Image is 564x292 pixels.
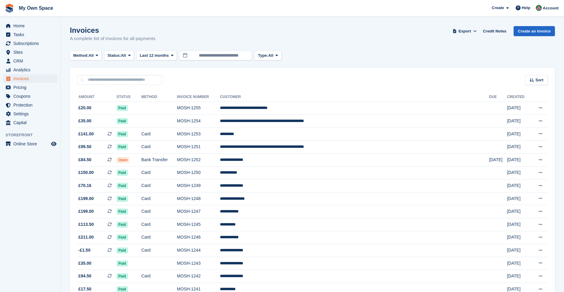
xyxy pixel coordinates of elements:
[13,101,50,109] span: Protection
[522,5,530,11] span: Help
[70,35,156,42] p: A complete list of invoices for all payments
[141,92,177,102] th: Method
[177,115,220,128] td: MOSH-1254
[3,74,57,83] a: menu
[177,179,220,192] td: MOSH-1249
[177,154,220,167] td: MOSH-1252
[141,218,177,231] td: Card
[104,51,134,61] button: Status: All
[141,141,177,154] td: Card
[141,192,177,205] td: Card
[459,28,471,34] span: Export
[535,77,543,83] span: Sort
[507,166,531,179] td: [DATE]
[3,39,57,48] a: menu
[73,53,89,59] span: Method:
[78,118,91,124] span: £35.00
[13,118,50,127] span: Capital
[13,48,50,56] span: Sites
[536,5,542,11] img: Lucy Parry
[177,166,220,179] td: MOSH-1250
[140,53,169,59] span: Last 12 months
[78,144,91,150] span: £99.50
[177,127,220,141] td: MOSH-1253
[177,244,220,257] td: MOSH-1244
[117,196,128,202] span: Paid
[141,270,177,283] td: Card
[117,157,130,163] span: Open
[3,30,57,39] a: menu
[78,105,91,111] span: £20.00
[117,234,128,240] span: Paid
[507,218,531,231] td: [DATE]
[117,105,128,111] span: Paid
[13,74,50,83] span: Invoices
[78,182,91,189] span: £70.16
[507,270,531,283] td: [DATE]
[141,166,177,179] td: Card
[141,205,177,218] td: Card
[451,26,478,36] button: Export
[177,192,220,205] td: MOSH-1248
[117,273,128,279] span: Paid
[3,92,57,100] a: menu
[117,247,128,253] span: Paid
[117,170,128,176] span: Paid
[16,3,56,13] a: My Own Space
[141,244,177,257] td: Card
[177,270,220,283] td: MOSH-1242
[489,92,507,102] th: Due
[3,57,57,65] a: menu
[78,221,94,228] span: £113.50
[507,102,531,115] td: [DATE]
[3,48,57,56] a: menu
[78,234,94,240] span: £211.00
[489,154,507,167] td: [DATE]
[507,92,531,102] th: Created
[177,218,220,231] td: MOSH-1245
[255,51,281,61] button: Type: All
[177,102,220,115] td: MOSH-1255
[507,154,531,167] td: [DATE]
[507,205,531,218] td: [DATE]
[141,231,177,244] td: Card
[514,26,555,36] a: Create an Invoice
[141,127,177,141] td: Card
[121,53,126,59] span: All
[117,209,128,215] span: Paid
[3,140,57,148] a: menu
[117,183,128,189] span: Paid
[543,5,559,11] span: Account
[77,92,117,102] th: Amount
[13,22,50,30] span: Home
[117,222,128,228] span: Paid
[507,141,531,154] td: [DATE]
[117,144,128,150] span: Paid
[220,92,489,102] th: Customer
[78,195,94,202] span: £199.00
[507,115,531,128] td: [DATE]
[117,260,128,267] span: Paid
[177,257,220,270] td: MOSH-1243
[78,208,94,215] span: £199.00
[70,26,156,34] h1: Invoices
[78,273,91,279] span: £94.50
[13,140,50,148] span: Online Store
[507,257,531,270] td: [DATE]
[117,118,128,124] span: Paid
[117,131,128,137] span: Paid
[50,140,57,148] a: Preview store
[507,231,531,244] td: [DATE]
[78,157,91,163] span: £84.50
[480,26,509,36] a: Credit Notes
[13,30,50,39] span: Tasks
[13,57,50,65] span: CRM
[108,53,121,59] span: Status:
[136,51,177,61] button: Last 12 months
[177,92,220,102] th: Invoice Number
[13,66,50,74] span: Analytics
[89,53,94,59] span: All
[13,92,50,100] span: Coupons
[13,110,50,118] span: Settings
[268,53,273,59] span: All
